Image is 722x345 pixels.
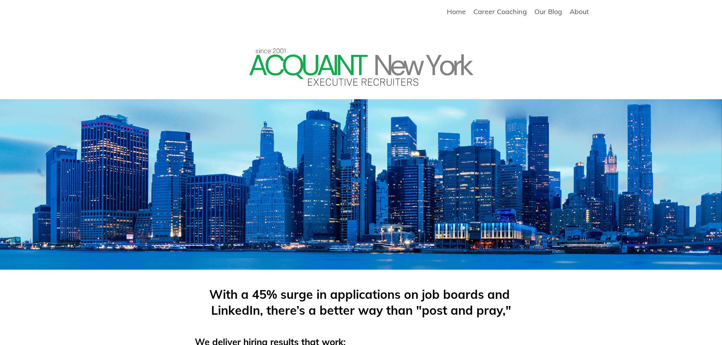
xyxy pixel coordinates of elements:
[209,287,513,318] span: With a 45% surge in applications on job boards and LinkedIn, t
[534,8,562,16] a: Our Blog
[271,303,511,318] span: here’s a better way than "post and pray,"
[447,8,466,16] a: Home
[473,8,527,16] a: Career Coaching
[570,8,589,16] a: About
[247,45,475,89] img: Amy Cole Connect Recruiting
